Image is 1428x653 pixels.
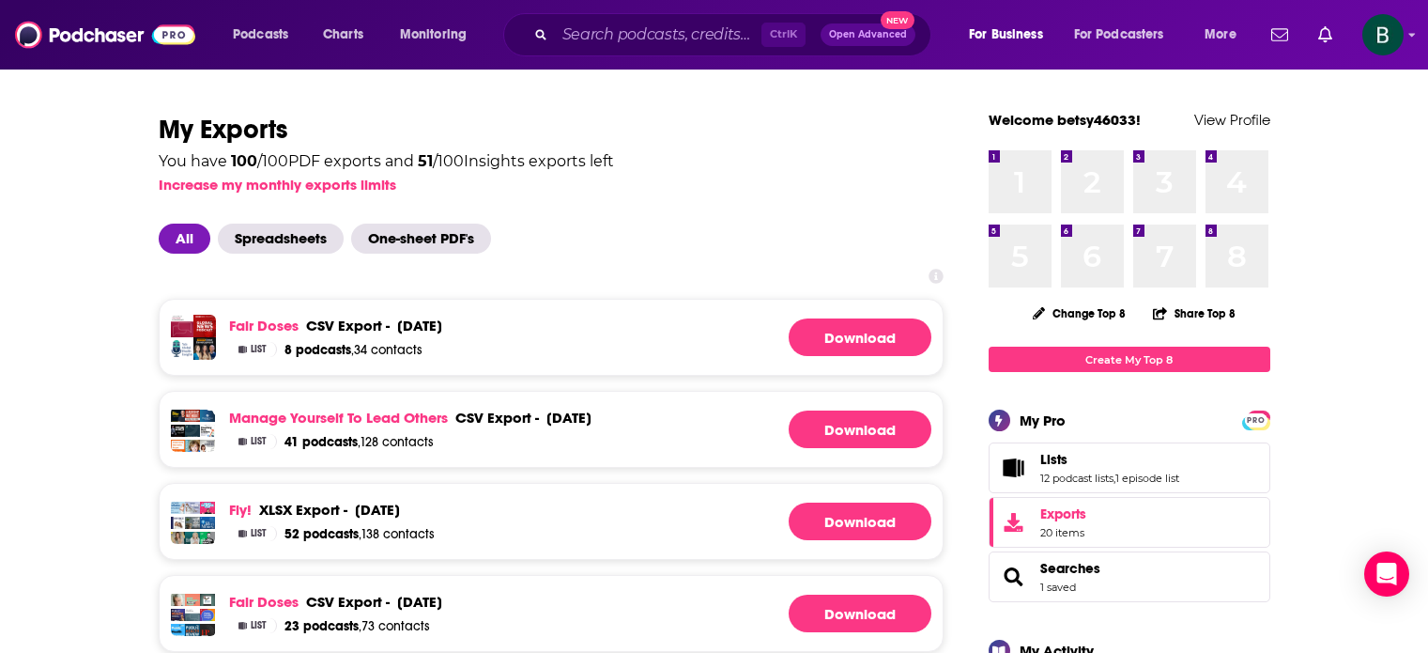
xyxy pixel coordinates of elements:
img: Public Health Review Morning Edition [185,624,200,639]
button: open menu [1062,20,1191,50]
a: 8 podcasts,34 contacts [284,342,422,358]
span: Logged in as betsy46033 [1362,14,1404,55]
a: Fly! [229,501,252,519]
span: New [881,11,914,29]
div: Open Intercom Messenger [1364,552,1409,597]
a: 41 podcasts,128 contacts [284,434,434,450]
a: Exports [989,497,1270,548]
div: export - [306,593,390,611]
a: Fair Doses [229,317,299,334]
a: Create My Top 8 [989,347,1270,372]
span: Exports [995,509,1033,536]
img: Leadership Without Losing Your Soul: Master Communication & Management Skills To Boost Productivi... [185,410,200,425]
a: Show notifications dropdown [1264,19,1296,51]
a: 1 saved [1040,581,1076,594]
img: Lead In 30 Podcast [171,425,186,440]
span: List [251,345,267,354]
img: Financial Freedom: Master Your Money as Young Professionals [185,517,200,532]
div: Search podcasts, credits, & more... [521,13,949,56]
span: Monitoring [400,22,467,48]
a: 23 podcasts,73 contacts [284,618,430,634]
span: Podcasts [233,22,288,48]
img: Jill on Money with Jill Schlesinger [200,517,215,532]
img: The Personal Finance Podcast [200,532,215,547]
img: The Rachel Cruze Show [171,532,186,547]
span: Lists [989,443,1270,493]
div: [DATE] [355,501,400,519]
button: open menu [1191,20,1260,50]
a: 1 episode list [1115,472,1179,485]
button: Increase my monthly exports limits [159,176,396,194]
span: 41 podcasts [284,434,358,450]
a: PRO [1245,412,1267,427]
input: Search podcasts, credits, & more... [555,20,761,50]
div: export - [259,501,347,519]
span: Exports [1040,505,1086,522]
img: This Week in Global Development [193,337,216,360]
img: Public Health Epidemiology Conversations [171,609,186,624]
div: export - [455,409,539,427]
img: Why Should I Trust You? [185,594,200,609]
img: Podchaser - Follow, Share and Rate Podcasts [15,17,195,53]
button: Spreadsheets [218,224,351,254]
span: Searches [1040,560,1100,577]
button: All [159,224,218,254]
span: PRO [1245,413,1267,428]
button: open menu [220,20,313,50]
a: Generating File [789,411,931,448]
span: 51 [418,152,433,170]
img: The Lancet Global Health in conversation with [171,315,193,337]
button: Open AdvancedNew [821,23,915,46]
img: Public Health Insight [200,609,215,624]
span: xlsx [259,501,292,519]
a: Generating File [789,503,931,540]
img: The Lancet in conversation with [185,609,200,624]
a: 12 podcast lists [1040,472,1113,485]
a: Manage Yourself to Lead Others [229,409,448,427]
img: Women Winning Divorce: A Lawyer’s Guidance On Navigating An Unhappy Marriage & Protecting Your Fi... [171,502,186,517]
button: open menu [387,20,491,50]
img: User Profile [1362,14,1404,55]
img: The Divorce Survival Guide Podcast [185,532,200,547]
a: Lists [995,455,1033,481]
img: Divorce with Sam and Leah [171,517,186,532]
span: More [1205,22,1236,48]
span: Spreadsheets [218,224,344,254]
a: Fair Doses [229,593,299,611]
button: open menu [956,20,1067,50]
a: Lists [1040,451,1179,468]
button: Show profile menu [1362,14,1404,55]
span: csv [306,593,334,611]
img: Journey Beyond Divorce Podcast [185,502,200,517]
h1: My Exports [159,113,944,147]
img: Global News Podcast [193,315,216,337]
span: Ctrl K [761,23,806,47]
img: Unlearn [185,425,200,440]
span: Charts [323,22,363,48]
span: Lists [1040,451,1067,468]
img: Life Skills That Matter | Create Work That Works For You [171,440,186,455]
button: One-sheet PDF's [351,224,499,254]
a: View Profile [1194,111,1270,129]
div: [DATE] [546,409,591,427]
img: The Inner Chief [171,410,186,425]
span: csv [306,317,334,334]
span: For Business [969,22,1043,48]
span: One-sheet PDF's [351,224,491,254]
a: Welcome betsy46033! [989,111,1141,129]
div: [DATE] [397,317,442,334]
span: All [159,224,210,254]
img: Background Briefing with Ian Masters [171,594,186,609]
div: [DATE] [397,593,442,611]
span: 23 podcasts [284,618,359,634]
span: , [1113,472,1115,485]
span: 52 podcasts [284,526,359,542]
img: Public Health Careers [171,624,186,639]
img: Coaching Real Leaders [200,425,215,440]
div: My Pro [1020,412,1066,429]
span: List [251,529,267,538]
span: 100 [231,152,257,170]
div: You have / 100 PDF exports and / 100 Insights exports left [159,154,614,169]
